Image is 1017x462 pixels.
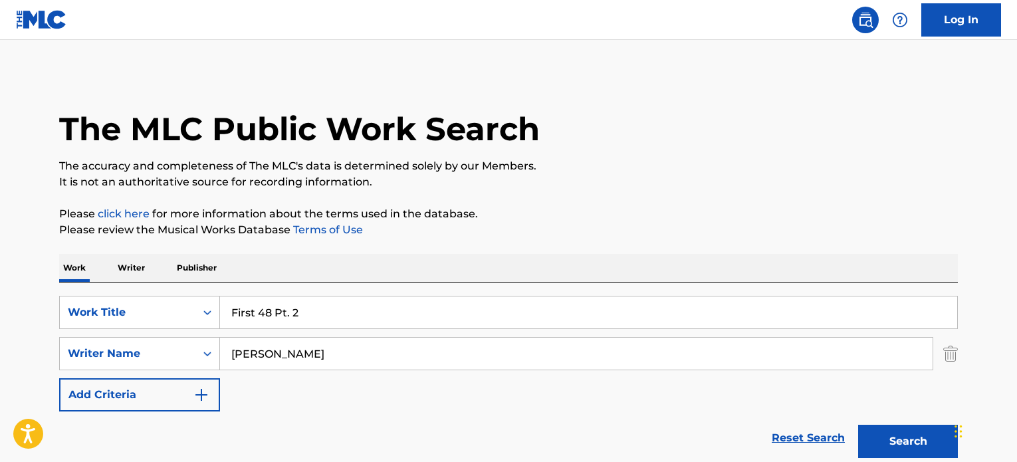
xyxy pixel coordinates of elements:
a: Public Search [852,7,879,33]
div: Work Title [68,304,187,320]
p: Please review the Musical Works Database [59,222,958,238]
p: Publisher [173,254,221,282]
iframe: Chat Widget [951,398,1017,462]
p: The accuracy and completeness of The MLC's data is determined solely by our Members. [59,158,958,174]
div: Drag [955,411,962,451]
h1: The MLC Public Work Search [59,109,540,149]
a: Reset Search [765,423,851,453]
img: Delete Criterion [943,337,958,370]
img: 9d2ae6d4665cec9f34b9.svg [193,387,209,403]
img: search [857,12,873,28]
img: MLC Logo [16,10,67,29]
p: It is not an authoritative source for recording information. [59,174,958,190]
p: Writer [114,254,149,282]
img: help [892,12,908,28]
div: Writer Name [68,346,187,362]
p: Please for more information about the terms used in the database. [59,206,958,222]
a: Log In [921,3,1001,37]
button: Search [858,425,958,458]
div: Help [887,7,913,33]
button: Add Criteria [59,378,220,411]
a: Terms of Use [290,223,363,236]
p: Work [59,254,90,282]
a: click here [98,207,150,220]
